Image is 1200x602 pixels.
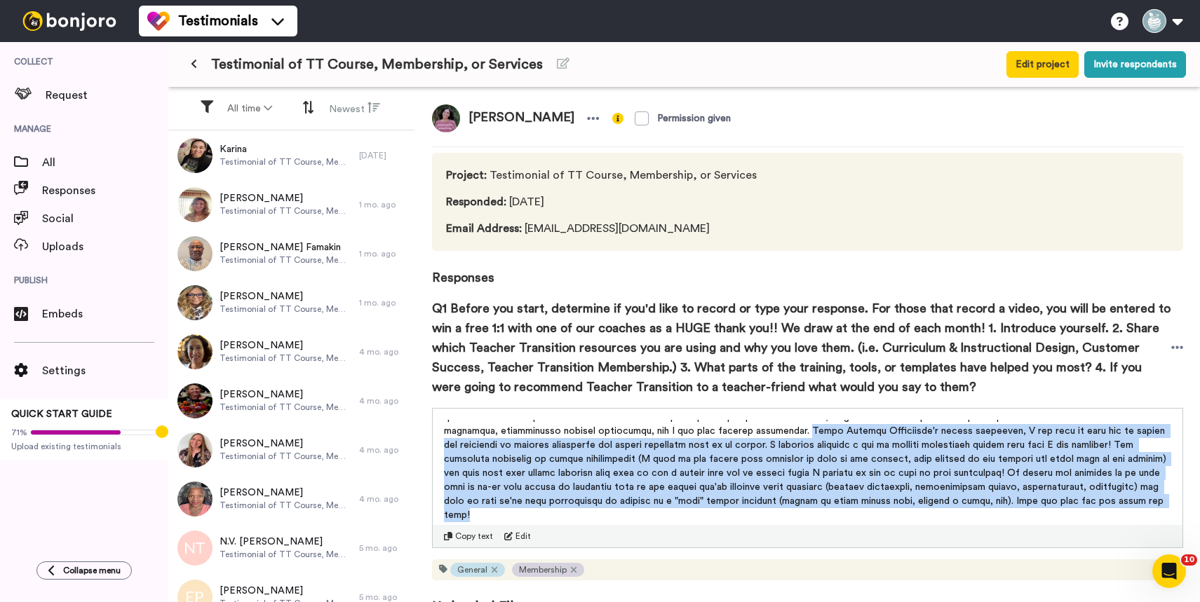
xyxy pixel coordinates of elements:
span: Request [46,87,168,104]
span: Testimonial of TT Course, Membership, or Services [446,167,757,184]
div: 1 mo. ago [359,297,408,308]
img: 2b78eab9-2ba0-46d5-819e-b37d698a448e.jpeg [177,187,213,222]
span: 71% [11,427,27,438]
div: 1 mo. ago [359,199,408,210]
span: Email Address : [446,223,522,234]
span: Testimonial of TT Course, Membership, or Services [220,402,352,413]
span: All [42,154,168,171]
span: Upload existing testimonials [11,441,157,452]
span: Karina [220,142,352,156]
a: [PERSON_NAME]Testimonial of TT Course, Membership, or Services4 mo. ago [168,376,415,425]
img: 5a30d316-5a40-439f-8bad-6147016afc5f.jpeg [177,383,213,418]
a: [PERSON_NAME]Testimonial of TT Course, Membership, or Services4 mo. ago [168,474,415,524]
span: Testimonial of TT Course, Membership, or Services [211,55,543,74]
img: bj-logo-header-white.svg [17,11,122,31]
span: Testimonial of TT Course, Membership, or Services [220,205,352,217]
span: [EMAIL_ADDRESS][DOMAIN_NAME] [446,220,757,237]
span: Project : [446,170,487,181]
div: 4 mo. ago [359,346,408,357]
a: [PERSON_NAME]Testimonial of TT Course, Membership, or Services1 mo. ago [168,180,415,229]
div: Tooltip anchor [156,425,168,438]
span: Testimonial of TT Course, Membership, or Services [220,451,352,462]
span: Social [42,210,168,227]
div: 4 mo. ago [359,444,408,456]
img: e308b5a2-1181-43fe-a31e-2fea2127d05f.jpeg [177,285,213,320]
span: Testimonial of TT Course, Membership, or Services [220,254,352,266]
span: [PERSON_NAME] [220,289,352,303]
span: [DATE] [446,193,757,210]
button: Collapse menu [36,561,132,580]
span: Edit [515,531,531,542]
img: 9c8550a9-21f4-473a-9165-40ba74b22087.jpeg [177,481,213,517]
img: 2c916754-e682-43f0-aa0e-a75229573cf2.jpeg [177,432,213,467]
span: [PERSON_NAME] [220,388,352,402]
a: [PERSON_NAME]Testimonial of TT Course, Membership, or Services1 mo. ago [168,278,415,327]
span: Settings [42,362,168,379]
img: 2ec58ffc-0feb-46af-a7cd-0bca642b31fd.jpeg [177,334,213,369]
span: [PERSON_NAME] [220,437,352,451]
div: 4 mo. ago [359,395,408,406]
div: Permission given [657,111,731,125]
span: General [457,564,487,575]
button: Edit project [1006,51,1079,78]
span: Responded : [446,196,506,207]
span: Uploads [42,238,168,255]
img: nt.png [177,531,213,566]
a: [PERSON_NAME]Testimonial of TT Course, Membership, or Services4 mo. ago [168,327,415,376]
button: All time [219,96,281,121]
img: info-yellow.svg [612,113,623,124]
a: KarinaTestimonial of TT Course, Membership, or Services[DATE] [168,131,415,180]
span: Collapse menu [63,565,121,576]
a: [PERSON_NAME]Testimonial of TT Course, Membership, or Services4 mo. ago [168,425,415,474]
span: Membership [519,564,567,575]
div: 5 mo. ago [359,542,408,554]
span: [PERSON_NAME] [220,584,352,598]
img: 1b6c6fe9-96c4-4fcf-b73d-bdbc1bafb4b8.png [177,236,213,271]
img: 3c3de05c-08cb-4e33-bc93-7f45e9391621.jpeg [432,104,460,132]
iframe: Intercom live chat [1152,554,1186,588]
span: Embeds [42,306,168,322]
span: QUICK START GUIDE [11,409,112,419]
img: 776a9761-648c-4249-9033-29292ae28fc5.jpeg [177,138,213,173]
span: 10 [1181,554,1197,566]
div: 4 mo. ago [359,493,408,505]
span: Testimonial of TT Course, Membership, or Services [220,156,352,167]
span: Testimonial of TT Course, Membership, or Services [220,549,352,560]
span: Q1 Before you start, determine if you'd like to record or type your response. For those that reco... [432,299,1171,397]
span: Responses [432,251,1183,287]
span: [PERSON_NAME] [460,104,583,132]
span: Testimonials [178,11,258,31]
img: tm-color.svg [147,10,170,32]
span: [PERSON_NAME] [220,338,352,353]
span: Copy text [455,531,493,542]
a: [PERSON_NAME] FamakinTestimonial of TT Course, Membership, or Services1 mo. ago [168,229,415,278]
div: [DATE] [359,150,408,161]
span: Testimonial of TT Course, Membership, or Services [220,500,352,511]
span: Testimonial of TT Course, Membership, or Services [220,303,352,315]
button: Invite respondents [1084,51,1186,78]
span: [PERSON_NAME] [220,486,352,500]
span: Testimonial of TT Course, Membership, or Services [220,353,352,364]
div: 1 mo. ago [359,248,408,259]
button: Newest [321,95,389,122]
span: N.V. [PERSON_NAME] [220,535,352,549]
span: [PERSON_NAME] [220,191,352,205]
a: N.V. [PERSON_NAME]Testimonial of TT Course, Membership, or Services5 mo. ago [168,524,415,573]
span: Responses [42,182,168,199]
span: [PERSON_NAME] Famakin [220,240,352,254]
